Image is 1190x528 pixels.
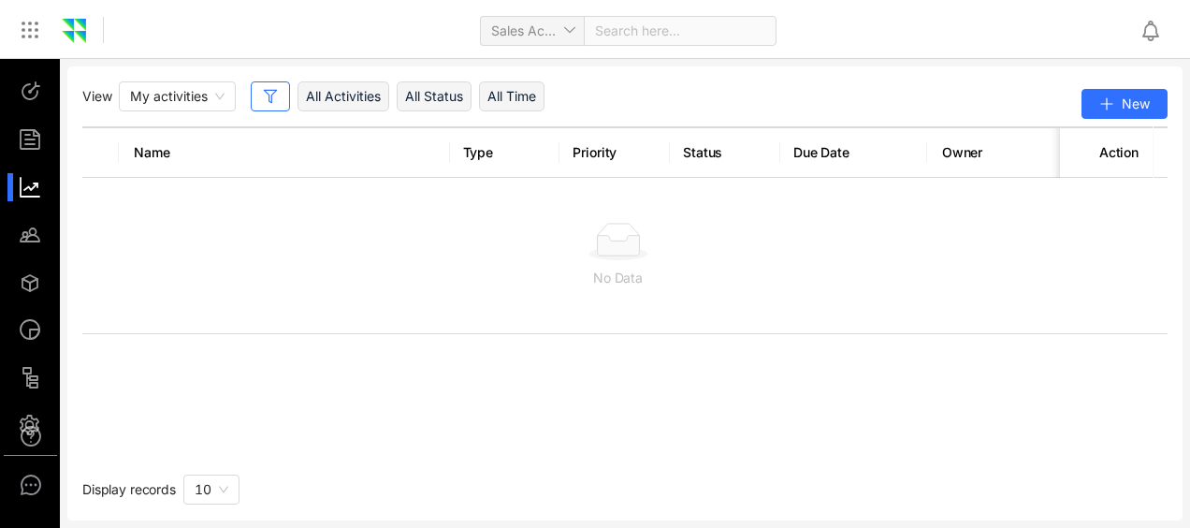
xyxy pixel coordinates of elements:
div: No Data [97,268,1139,288]
div: Notifications [1139,8,1177,51]
span: Status [683,143,757,162]
span: My activities [130,82,225,110]
span: Sales Activity [491,17,573,45]
div: All Status [397,81,472,111]
th: Name [119,126,449,178]
span: Priority [573,143,646,162]
div: All Activities [297,81,389,111]
span: Type [463,143,537,162]
span: Due Date [793,143,904,162]
th: Owner [927,126,1074,178]
div: All Time [479,81,544,111]
button: New [1081,89,1168,119]
span: Display records [82,481,176,497]
span: View [82,87,111,106]
span: 10 [195,481,211,497]
span: New [1122,95,1150,113]
img: Zomentum Logo [60,17,88,45]
th: Action [1060,126,1154,178]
